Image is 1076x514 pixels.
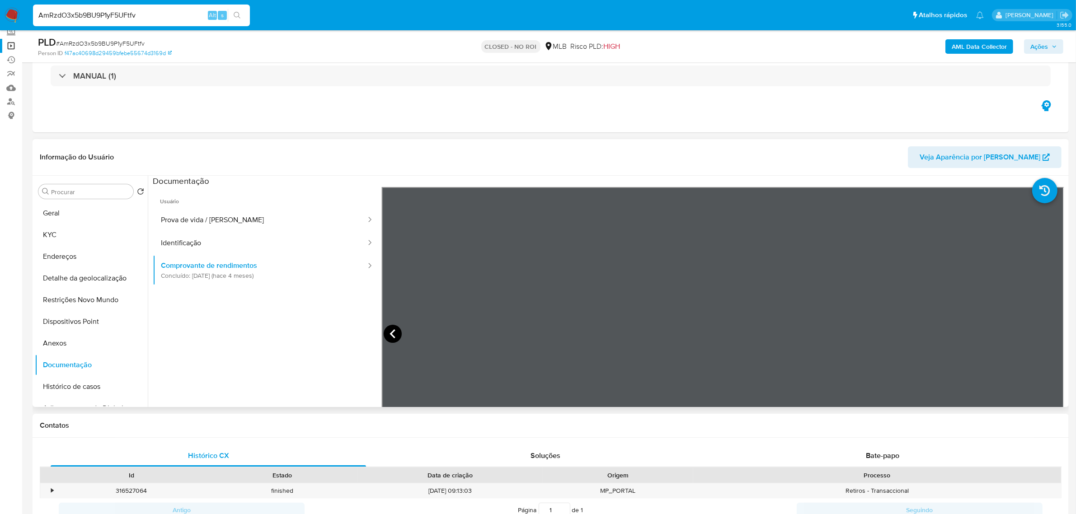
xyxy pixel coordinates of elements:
div: [DATE] 09:13:03 [357,483,543,498]
button: Endereços [35,246,148,267]
h3: MANUAL (1) [73,71,116,81]
span: # AmRzdO3x5b9BU9P1yF5UFtfv [56,39,145,48]
div: finished [207,483,357,498]
p: CLOSED - NO ROI [481,40,540,53]
span: Alt [209,11,216,19]
div: MLB [544,42,567,51]
button: Geral [35,202,148,224]
span: 3.155.0 [1057,21,1071,28]
input: Pesquise usuários ou casos... [33,9,250,21]
button: Restrições Novo Mundo [35,289,148,311]
span: Veja Aparência por [PERSON_NAME] [920,146,1040,168]
a: Notificações [976,11,984,19]
button: AML Data Collector [945,39,1013,54]
span: Ações [1030,39,1048,54]
span: s [221,11,224,19]
span: Risco PLD: [571,42,620,51]
span: HIGH [604,41,620,51]
div: 316527064 [56,483,207,498]
div: Retiros - Transaccional [693,483,1061,498]
div: MP_PORTAL [543,483,693,498]
span: Atalhos rápidos [919,10,967,20]
h1: Contatos [40,421,1062,430]
button: Histórico de casos [35,376,148,397]
input: Procurar [51,188,130,196]
button: Procurar [42,188,49,195]
button: Ações [1024,39,1063,54]
span: Bate-papo [866,450,899,461]
div: Origem [549,471,687,480]
b: PLD [38,35,56,49]
div: Processo [700,471,1055,480]
div: MANUAL (1) [51,65,1051,86]
button: Retornar ao pedido padrão [137,188,144,198]
button: Adiantamentos de Dinheiro [35,397,148,419]
button: Detalhe da geolocalização [35,267,148,289]
div: Data de criação [364,471,536,480]
p: emerson.gomes@mercadopago.com.br [1006,11,1057,19]
b: Person ID [38,49,63,57]
button: search-icon [228,9,246,22]
a: Sair [1060,10,1069,20]
button: Documentação [35,354,148,376]
h1: Informação do Usuário [40,153,114,162]
div: Id [62,471,200,480]
button: KYC [35,224,148,246]
div: Estado [213,471,351,480]
button: Dispositivos Point [35,311,148,332]
span: Soluções [531,450,560,461]
span: Histórico CX [188,450,229,461]
b: AML Data Collector [952,39,1007,54]
a: f47ac40698d29459bfebe55674d3169d [65,49,172,57]
div: • [51,486,53,495]
button: Veja Aparência por [PERSON_NAME] [908,146,1062,168]
button: Anexos [35,332,148,354]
